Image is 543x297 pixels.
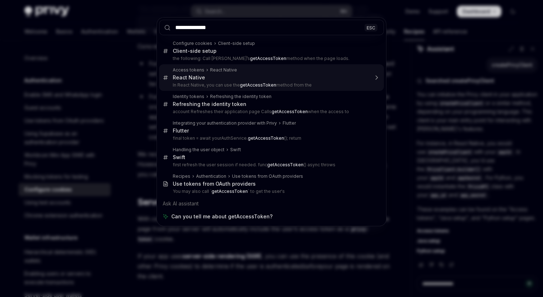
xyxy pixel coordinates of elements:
[232,173,303,179] div: Use tokens from OAuth providers
[171,213,273,220] span: Can you tell me about getAccessToken?
[173,101,246,107] div: Refreshing the identity token
[173,94,204,99] div: Identity tokens
[271,109,308,114] b: getAccessToken
[283,120,296,126] div: Flutter
[173,48,217,54] div: Client-side setup
[159,197,384,210] div: Ask AI assistant
[173,82,369,88] p: In React Native, you can use the method from the
[196,173,226,179] div: Authentication
[173,162,369,168] p: first refresh the user session if needed. func () async throws
[210,67,237,73] div: React Native
[173,120,277,126] div: Integrating your authentication provider with Privy
[173,189,369,194] p: You may also call ` ` to get the user's
[173,67,204,73] div: Access tokens
[173,74,205,81] div: React Native
[240,82,276,88] b: getAccessToken
[267,162,303,167] b: getAccessToken
[173,173,190,179] div: Recipes
[250,56,286,61] b: getAccessToken
[365,24,377,31] div: ESC
[248,135,284,141] b: getAccessToken
[173,181,256,187] div: Use tokens from OAuth providers
[173,41,212,46] div: Configure cookies
[218,41,255,46] div: Client-side setup
[212,189,248,194] b: getAccessToken
[173,127,189,134] div: Flutter
[173,147,224,153] div: Handling the user object
[210,94,271,99] div: Refreshing the identity token
[230,147,241,153] div: Swift
[173,135,369,141] p: final token = await yourAuthService. (); return
[173,109,369,115] p: account Refreshes their application page Calls when the access to
[173,56,369,61] p: the following: Call [PERSON_NAME]’s method when the page loads.
[173,154,185,161] div: Swift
